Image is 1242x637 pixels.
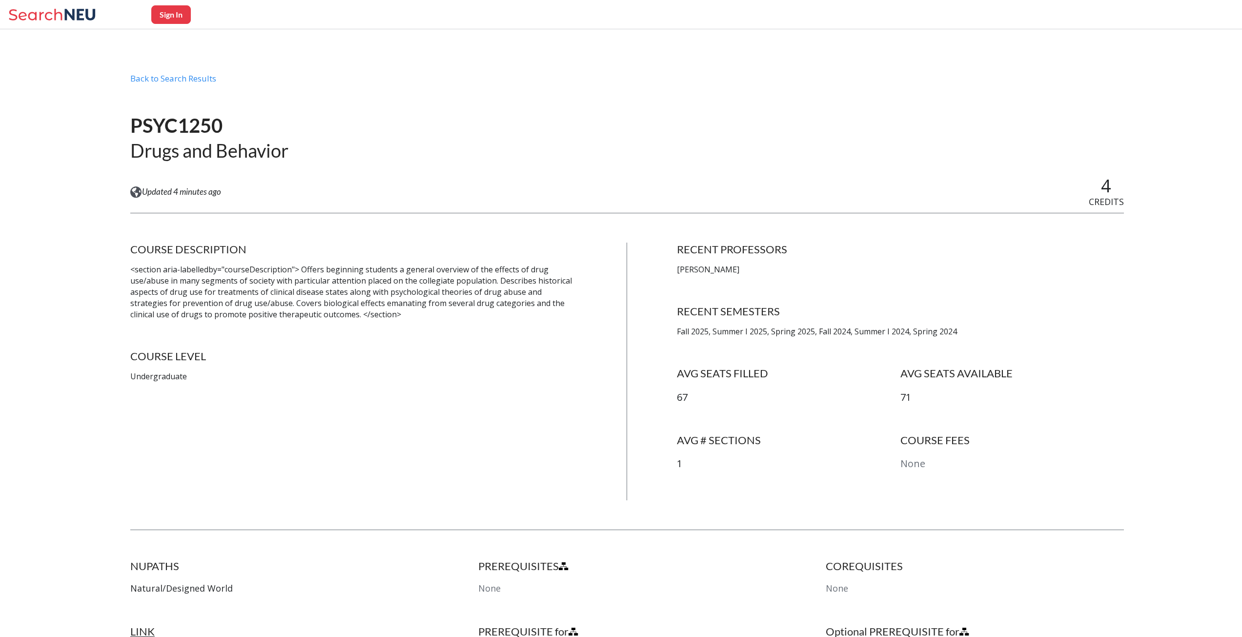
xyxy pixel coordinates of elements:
div: Back to Search Results [130,73,1124,92]
p: 67 [677,390,900,405]
span: None [478,582,501,594]
p: [PERSON_NAME] [677,264,1124,275]
h4: PREREQUISITES [478,559,776,573]
h1: PSYC1250 [130,113,288,138]
p: 1 [677,457,900,471]
h2: Drugs and Behavior [130,139,288,163]
h4: COREQUISITES [826,559,1124,573]
p: <section aria-labelledby="courseDescription"> Offers beginning students a general overview of the... [130,264,577,320]
h4: COURSE LEVEL [130,349,577,363]
h4: RECENT SEMESTERS [677,305,1124,318]
span: None [826,582,848,594]
h4: AVG SEATS FILLED [677,367,900,380]
span: Updated 4 minutes ago [142,186,221,197]
p: Fall 2025, Summer I 2025, Spring 2025, Fall 2024, Summer I 2024, Spring 2024 [677,326,1124,337]
p: 71 [900,390,1124,405]
h4: NUPATHS [130,559,428,573]
p: Natural/Designed World [130,581,428,596]
h4: COURSE DESCRIPTION [130,243,577,256]
h4: COURSE FEES [900,433,1124,447]
span: 4 [1101,174,1111,198]
h4: AVG SEATS AVAILABLE [900,367,1124,380]
h4: RECENT PROFESSORS [677,243,1124,256]
span: CREDITS [1089,196,1124,207]
h4: AVG # SECTIONS [677,433,900,447]
p: Undergraduate [130,371,577,382]
button: Sign In [151,5,191,24]
p: None [900,457,1124,471]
